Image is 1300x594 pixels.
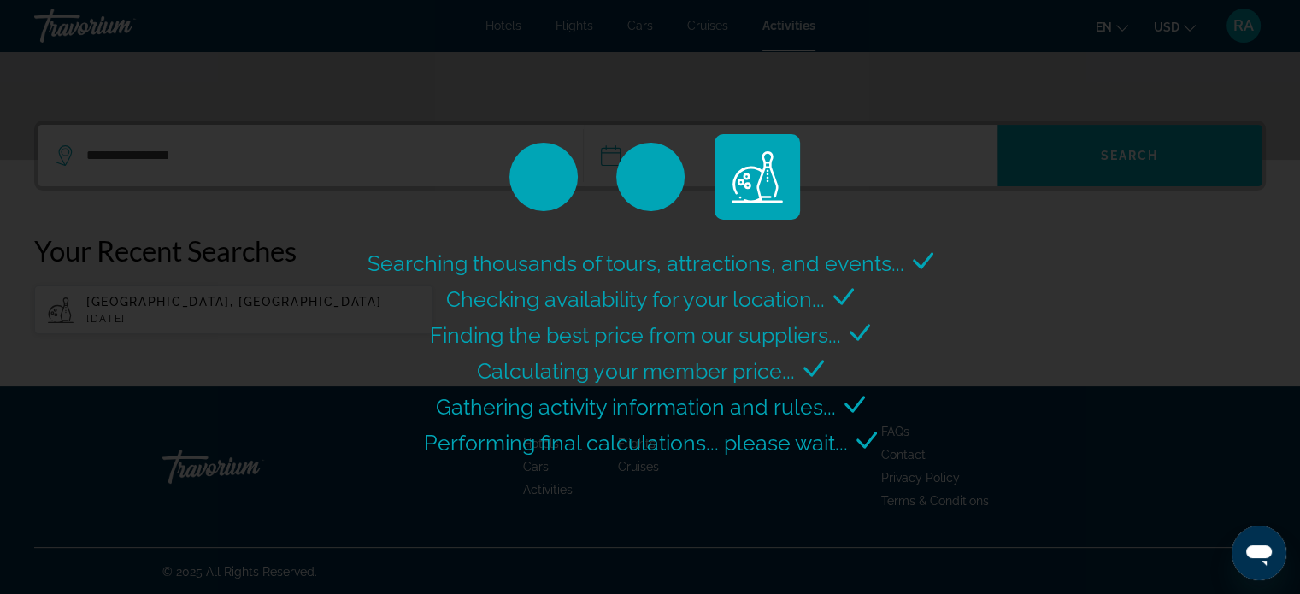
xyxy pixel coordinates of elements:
[424,430,848,456] span: Performing final calculations... please wait...
[1232,526,1286,580] iframe: Кнопка запуска окна обмена сообщениями
[436,394,836,420] span: Gathering activity information and rules...
[446,286,825,312] span: Checking availability for your location...
[430,322,841,348] span: Finding the best price from our suppliers...
[368,250,904,276] span: Searching thousands of tours, attractions, and events...
[477,358,795,384] span: Calculating your member price...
